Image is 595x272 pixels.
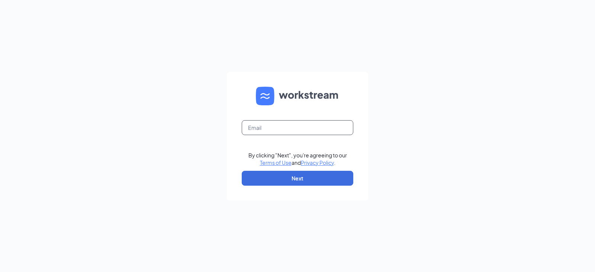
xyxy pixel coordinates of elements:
a: Terms of Use [260,159,292,166]
a: Privacy Policy [301,159,334,166]
img: WS logo and Workstream text [256,87,339,105]
button: Next [242,171,353,186]
div: By clicking "Next", you're agreeing to our and . [248,151,347,166]
input: Email [242,120,353,135]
